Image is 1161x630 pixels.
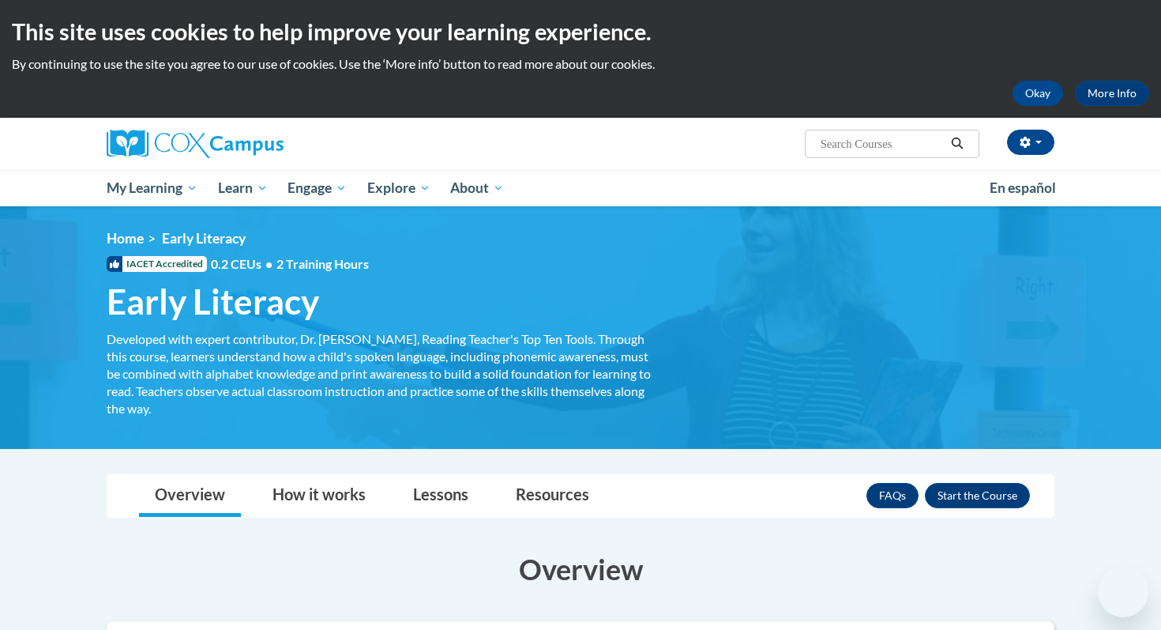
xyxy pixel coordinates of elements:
button: Okay [1013,81,1063,106]
div: Main menu [83,170,1078,206]
a: Learn [208,170,278,206]
span: Engage [287,179,347,198]
span: 2 Training Hours [276,256,369,271]
iframe: Button to launch messaging window [1098,567,1148,617]
a: FAQs [866,483,919,508]
span: Learn [218,179,268,198]
button: Search [945,134,969,153]
span: • [265,256,272,271]
span: Explore [367,179,430,198]
input: Search Courses [819,134,945,153]
span: About [450,179,504,198]
span: En español [990,179,1056,196]
a: Lessons [397,475,484,517]
a: En español [979,172,1066,205]
span: 0.2 CEUs [211,255,369,273]
span: IACET Accredited [107,256,207,272]
a: Engage [277,170,357,206]
span: Early Literacy [162,230,246,247]
a: Explore [357,170,441,206]
h2: This site uses cookies to help improve your learning experience. [12,16,1149,47]
button: Account Settings [1007,130,1054,155]
a: Overview [139,475,241,517]
img: Cox Campus [107,130,284,158]
span: Early Literacy [107,281,319,323]
button: Enroll [925,483,1030,508]
a: Home [107,230,144,247]
h3: Overview [107,549,1054,589]
div: Developed with expert contributor, Dr. [PERSON_NAME], Reading Teacher's Top Ten Tools. Through th... [107,330,652,417]
a: About [441,170,515,206]
a: Resources [500,475,605,517]
span: My Learning [107,179,197,198]
a: Cox Campus [107,130,407,158]
p: By continuing to use the site you agree to our use of cookies. Use the ‘More info’ button to read... [12,55,1149,73]
a: More Info [1075,81,1149,106]
a: How it works [257,475,381,517]
a: My Learning [96,170,208,206]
